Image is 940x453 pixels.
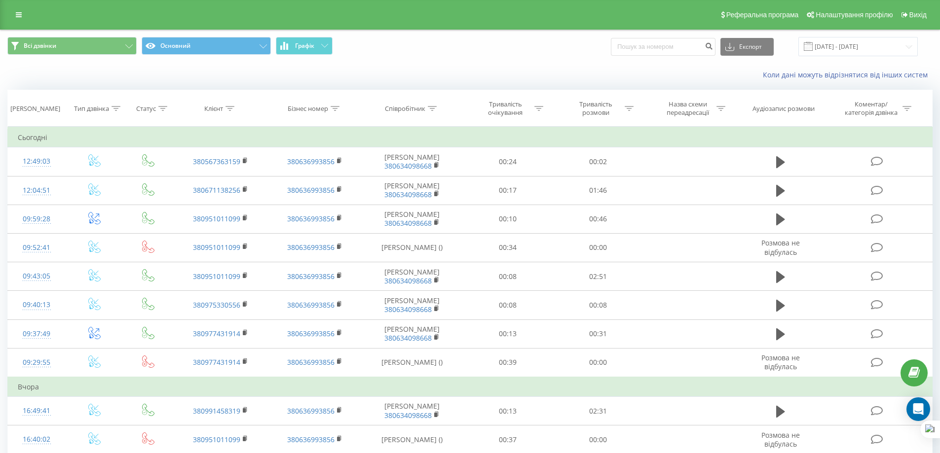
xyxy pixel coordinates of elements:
td: [PERSON_NAME] [362,176,463,205]
span: Розмова не відбулась [761,353,800,371]
td: [PERSON_NAME] [362,291,463,319]
td: 00:39 [463,348,553,377]
td: 00:02 [553,147,643,176]
a: 380567363159 [193,157,240,166]
a: 380951011099 [193,435,240,444]
td: 00:13 [463,397,553,425]
div: [PERSON_NAME] [10,105,60,113]
td: 00:17 [463,176,553,205]
div: Бізнес номер [288,105,328,113]
span: Графік [295,42,314,49]
td: 00:46 [553,205,643,233]
td: 00:08 [463,262,553,291]
a: 380636993856 [287,243,335,252]
a: 380951011099 [193,243,240,252]
a: 380636993856 [287,357,335,367]
a: 380636993856 [287,185,335,195]
button: Основний [142,37,271,55]
a: 380636993856 [287,214,335,223]
span: Всі дзвінки [24,42,56,50]
td: 00:00 [553,233,643,262]
div: Тип дзвінка [74,105,109,113]
a: 380636993856 [287,300,335,310]
button: Графік [276,37,333,55]
td: 00:13 [463,319,553,348]
td: 01:46 [553,176,643,205]
a: 380977431914 [193,329,240,338]
button: Всі дзвінки [7,37,137,55]
a: 380951011099 [193,272,240,281]
a: 380634098668 [384,333,432,343]
div: 16:40:02 [18,430,56,449]
div: Тривалість очікування [479,100,532,117]
div: 09:43:05 [18,267,56,286]
td: [PERSON_NAME] [362,319,463,348]
td: Сьогодні [8,128,933,147]
a: 380975330556 [193,300,240,310]
span: Налаштування профілю [816,11,893,19]
td: 02:51 [553,262,643,291]
a: 380634098668 [384,305,432,314]
a: 380636993856 [287,435,335,444]
div: 12:49:03 [18,152,56,171]
div: Клієнт [204,105,223,113]
a: 380634098668 [384,190,432,199]
a: 380634098668 [384,411,432,420]
div: 09:29:55 [18,353,56,372]
button: Експорт [720,38,774,56]
span: Розмова не відбулась [761,238,800,256]
td: 00:08 [463,291,553,319]
td: 00:10 [463,205,553,233]
div: 09:37:49 [18,324,56,344]
td: 00:24 [463,147,553,176]
td: 00:31 [553,319,643,348]
td: Вчора [8,377,933,397]
div: 09:40:13 [18,295,56,314]
a: 380636993856 [287,329,335,338]
div: Статус [136,105,156,113]
a: 380977431914 [193,357,240,367]
td: 00:00 [553,348,643,377]
td: [PERSON_NAME] () [362,348,463,377]
div: 16:49:41 [18,401,56,420]
td: 00:08 [553,291,643,319]
td: [PERSON_NAME] [362,147,463,176]
td: [PERSON_NAME] [362,262,463,291]
td: [PERSON_NAME] () [362,233,463,262]
span: Реферальна програма [726,11,799,19]
a: Коли дані можуть відрізнятися вiд інших систем [763,70,933,79]
a: 380634098668 [384,276,432,285]
div: Назва схеми переадресації [661,100,714,117]
div: Тривалість розмови [569,100,622,117]
span: Вихід [909,11,927,19]
a: 380671138256 [193,185,240,195]
a: 380636993856 [287,272,335,281]
a: 380951011099 [193,214,240,223]
div: Коментар/категорія дзвінка [842,100,900,117]
td: 00:34 [463,233,553,262]
div: Аудіозапис розмови [752,105,815,113]
td: [PERSON_NAME] [362,205,463,233]
td: 02:31 [553,397,643,425]
a: 380991458319 [193,406,240,416]
span: Розмова не відбулась [761,430,800,449]
div: 09:59:28 [18,209,56,229]
a: 380634098668 [384,161,432,171]
div: 12:04:51 [18,181,56,200]
a: 380636993856 [287,406,335,416]
div: Співробітник [385,105,425,113]
div: 09:52:41 [18,238,56,257]
input: Пошук за номером [611,38,715,56]
a: 380636993856 [287,157,335,166]
a: 380634098668 [384,218,432,228]
td: [PERSON_NAME] [362,397,463,425]
div: Открыть службу сообщений Intercom [906,397,930,421]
